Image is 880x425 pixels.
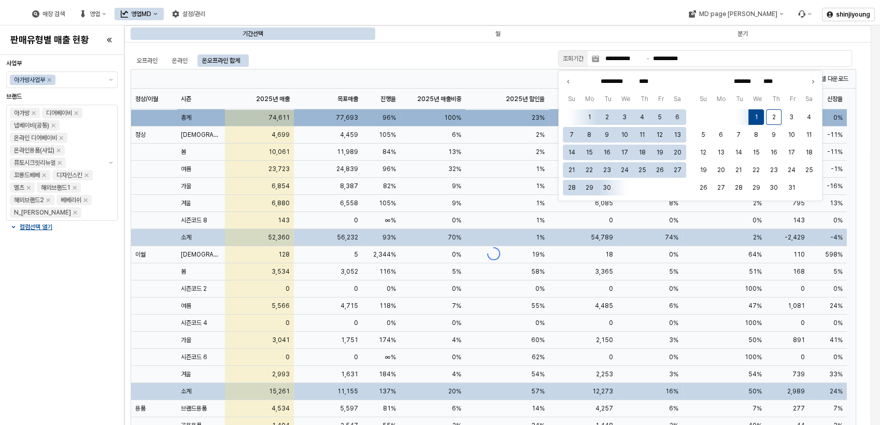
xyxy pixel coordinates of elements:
button: 2025-10-14 [731,145,746,160]
button: 2025-10-08 [748,127,764,143]
button: Next month [807,76,818,87]
div: Remove 아가방사업부 [47,78,51,82]
div: 오프라인 [137,54,158,67]
button: 제안 사항 표시 [105,105,117,220]
button: 2025-09-15 [581,145,597,160]
span: 브랜드 [6,93,22,100]
button: 2025-10-12 [696,145,711,160]
h4: 판매유형별 매출 현황 [10,35,89,45]
div: 디자인스킨 [56,170,82,180]
div: Remove 베베리쉬 [83,198,88,202]
div: 온라인 [172,54,188,67]
div: 온오프라인 합계 [196,54,246,67]
span: 사업부 [6,60,22,67]
div: 설정/관리 [182,10,205,18]
span: Tu [599,94,616,104]
div: 꼬똥드베베 [14,170,40,180]
button: 2025-09-06 [670,109,685,125]
button: 2025-09-23 [599,162,615,178]
button: 2025-09-13 [670,127,685,143]
button: 2025-10-06 [713,127,729,143]
button: 2025-10-10 [784,127,799,143]
div: MD page 이동 [683,8,790,20]
div: 영업 [73,8,112,20]
div: 분기 [737,27,748,40]
button: 2025-09-21 [564,162,579,178]
button: 2025-09-04 [634,109,650,125]
div: 엘츠 [14,182,24,193]
button: 2025-10-22 [748,162,764,178]
button: 2025-09-28 [564,180,579,195]
button: 2025-10-20 [713,162,729,178]
button: 2025-10-03 [784,109,799,125]
button: 2025-09-18 [634,145,650,160]
button: 2025-10-29 [748,180,764,195]
button: 2025-09-27 [670,162,685,178]
button: 2025-10-31 [784,180,799,195]
button: 2025-10-13 [713,145,729,160]
div: Remove 아가방 [32,111,36,115]
div: Remove 디자인스킨 [84,173,89,177]
div: 아가방 [14,108,30,118]
button: 2025-10-15 [748,145,764,160]
button: 2025-09-25 [634,162,650,178]
button: 2025-10-02 [766,109,782,125]
button: 2025-10-11 [801,127,817,143]
button: 2025-09-05 [652,109,668,125]
div: 온오프라인 합계 [202,54,240,67]
button: 2025-09-17 [617,145,632,160]
div: MD page [PERSON_NAME] [699,10,777,18]
div: 온라인 디어베이비 [14,133,57,143]
button: 2025-09-16 [599,145,615,160]
button: Previous month [563,76,573,87]
button: 2025-09-03 [617,109,632,125]
div: Menu item 6 [792,8,818,20]
span: Tu [731,94,748,104]
div: 디어베이비 [46,108,72,118]
button: 2025-10-19 [696,162,711,178]
button: 2025-09-24 [617,162,632,178]
button: 2025-10-28 [731,180,746,195]
div: 매장 검색 [26,8,71,20]
button: 2025-09-22 [581,162,597,178]
button: 2025-10-18 [801,145,817,160]
button: shinjiyoung [822,8,875,21]
div: 기간선택 [243,27,263,40]
span: Mo [712,94,730,104]
div: 온라인 [166,54,194,67]
span: Mo [580,94,599,104]
div: 해외브랜드2 [14,195,44,205]
div: 조회기간 [563,53,584,64]
main: App Frame [124,25,880,425]
button: 2025-10-30 [766,180,782,195]
button: 2025-10-05 [696,127,711,143]
div: Remove N_이야이야오 [73,210,77,215]
button: 2025-09-29 [581,180,597,195]
span: Th [635,94,653,104]
button: 2025-10-07 [731,127,746,143]
div: Remove 온라인 디어베이비 [59,136,63,140]
button: MD page [PERSON_NAME] [683,8,790,20]
button: 2025-10-21 [731,162,746,178]
button: 2025-10-25 [801,162,817,178]
span: We [748,94,767,104]
button: 2025-10-09 [766,127,782,143]
div: 영업 [90,10,100,18]
button: 2025-10-27 [713,180,729,195]
div: N_[PERSON_NAME] [14,207,71,218]
button: 설정/관리 [166,8,211,20]
div: Remove 디어베이비 [74,111,78,115]
div: Remove 꼬똥드베베 [42,173,46,177]
button: 2025-09-20 [670,145,685,160]
div: 해외브랜드1 [41,182,70,193]
div: 아가방사업부 [14,75,45,85]
div: 퓨토시크릿리뉴얼 [14,158,55,168]
div: 영업MD [131,10,151,18]
div: Remove 해외브랜드2 [46,198,50,202]
div: 분기 [621,27,864,40]
p: 컬럼선택 열기 [20,223,52,231]
button: 2025-10-17 [784,145,799,160]
button: 2025-10-23 [766,162,782,178]
button: 2025-09-26 [652,162,668,178]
